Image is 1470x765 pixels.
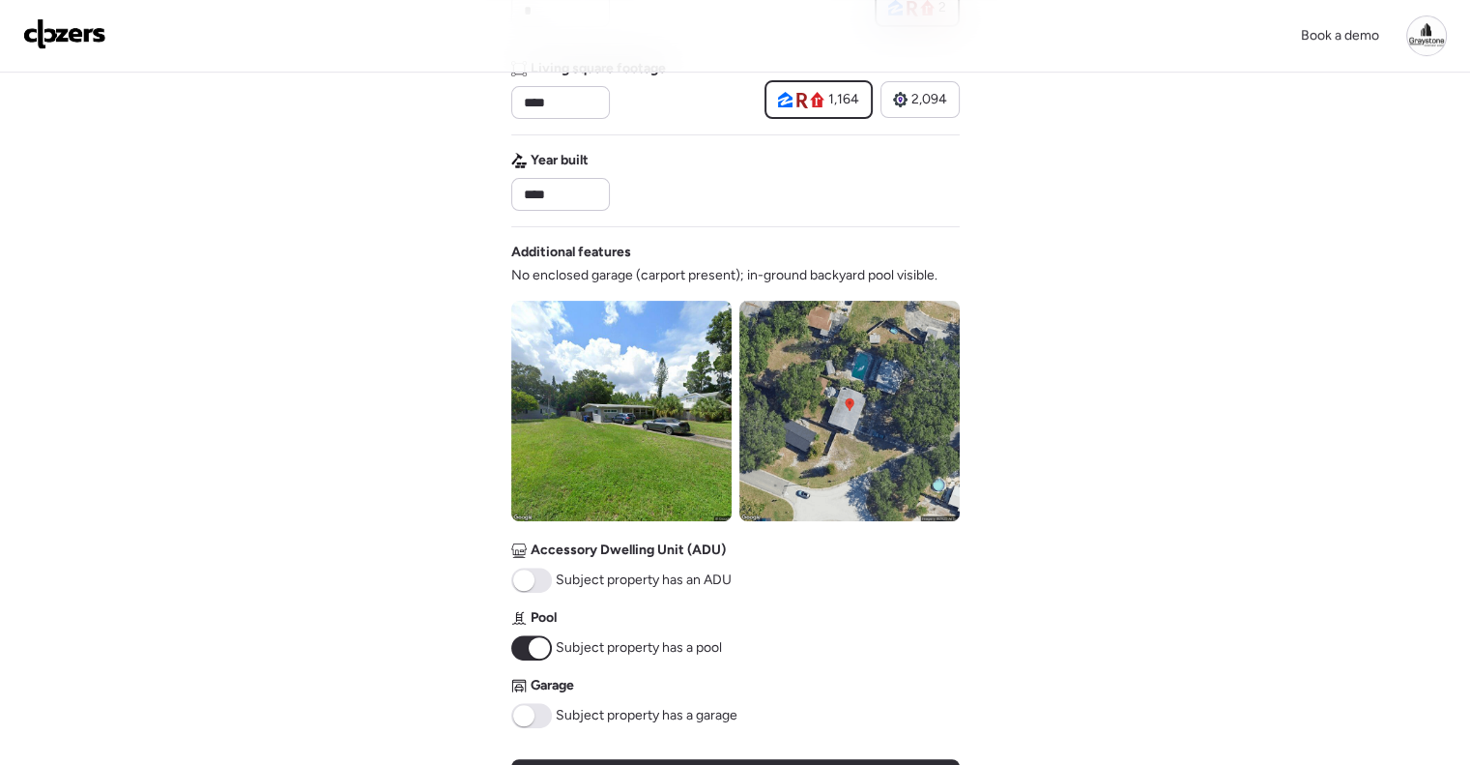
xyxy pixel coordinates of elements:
[23,18,106,49] img: Logo
[511,243,631,262] span: Additional features
[531,151,589,170] span: Year built
[556,571,732,590] span: Subject property has an ADU
[531,676,574,695] span: Garage
[911,90,947,109] span: 2,094
[531,541,726,560] span: Accessory Dwelling Unit (ADU)
[511,266,937,285] span: No enclosed garage (carport present); in-ground backyard pool visible.
[531,608,557,628] span: Pool
[828,90,859,109] span: 1,164
[1301,27,1379,44] span: Book a demo
[556,706,737,725] span: Subject property has a garage
[556,638,722,658] span: Subject property has a pool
